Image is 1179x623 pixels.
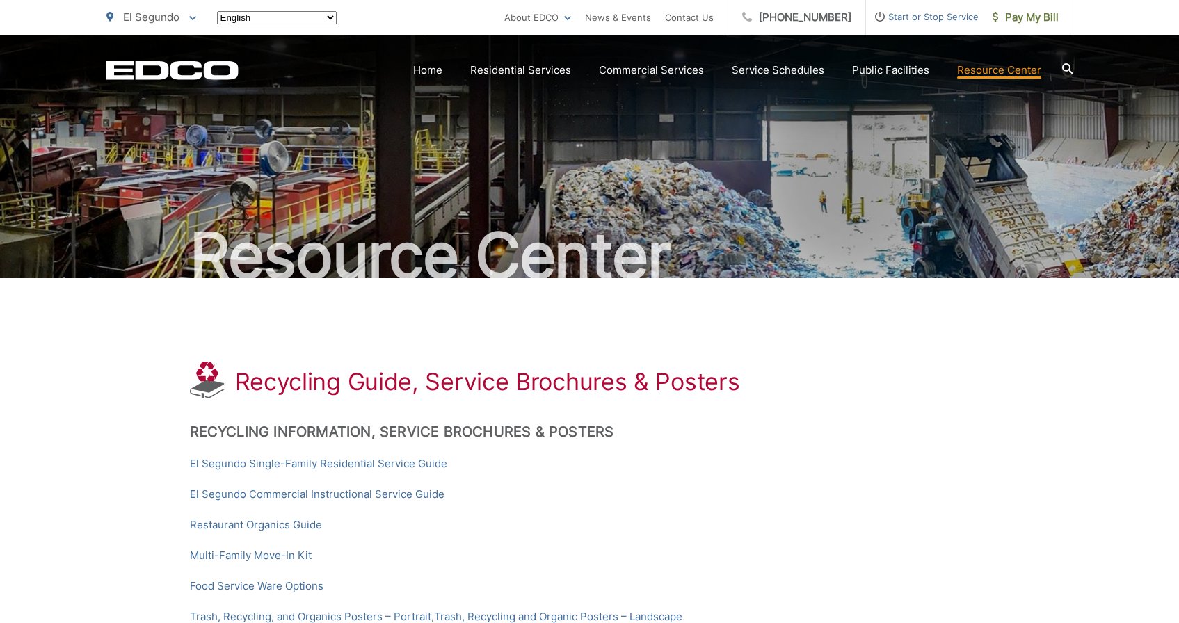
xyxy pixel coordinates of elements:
a: About EDCO [504,9,571,26]
a: Multi-Family Move-In Kit [190,547,312,564]
a: EDCD logo. Return to the homepage. [106,60,239,80]
a: Service Schedules [732,62,824,79]
a: News & Events [585,9,651,26]
a: Restaurant Organics Guide [190,517,322,533]
a: Home [413,62,442,79]
h2: Recycling Information, Service Brochures & Posters [190,423,990,440]
span: Pay My Bill [993,9,1059,26]
a: Food Service Ware Options [190,578,323,594]
a: Public Facilities [852,62,929,79]
h1: Recycling Guide, Service Brochures & Posters [235,368,740,396]
a: Contact Us [665,9,714,26]
a: El Segundo Commercial Instructional Service Guide [190,486,444,503]
h2: Resource Center [106,221,1073,291]
a: Residential Services [470,62,571,79]
select: Select a language [217,11,337,24]
a: Resource Center [957,62,1041,79]
a: El Segundo Single-Family Residential Service Guide [190,455,447,472]
span: El Segundo [123,10,179,24]
a: Commercial Services [599,62,704,79]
